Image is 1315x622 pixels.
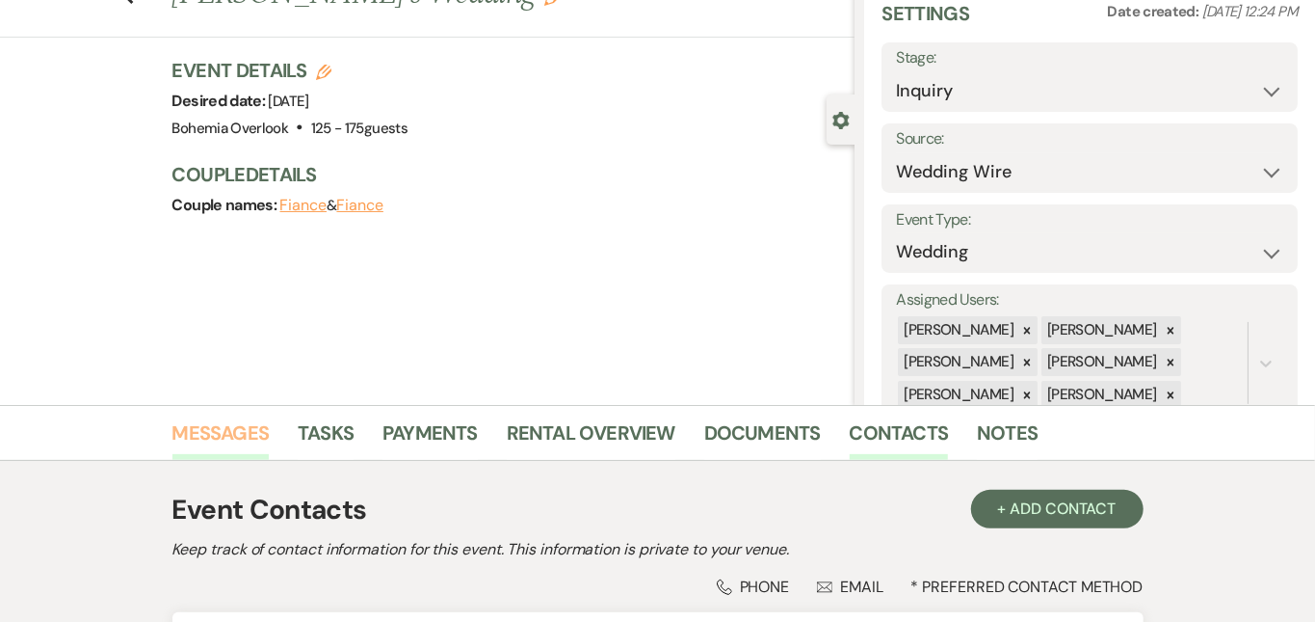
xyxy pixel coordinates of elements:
[298,418,354,460] a: Tasks
[898,381,1016,409] div: [PERSON_NAME]
[704,418,821,460] a: Documents
[977,418,1038,460] a: Notes
[172,91,269,111] span: Desired date:
[1041,316,1160,344] div: [PERSON_NAME]
[898,316,1016,344] div: [PERSON_NAME]
[172,577,1144,597] div: * Preferred Contact Method
[172,119,289,138] span: Bohemia Overlook
[817,577,883,597] div: Email
[172,57,408,84] h3: Event Details
[507,418,675,460] a: Rental Overview
[896,125,1283,153] label: Source:
[1041,381,1160,409] div: [PERSON_NAME]
[172,161,836,188] h3: Couple Details
[336,198,383,213] button: Fiance
[172,195,280,215] span: Couple names:
[280,198,328,213] button: Fiance
[832,110,850,128] button: Close lead details
[850,418,949,460] a: Contacts
[896,286,1283,314] label: Assigned Users:
[172,490,367,530] h1: Event Contacts
[896,44,1283,72] label: Stage:
[172,538,1144,561] h2: Keep track of contact information for this event. This information is private to your venue.
[1041,348,1160,376] div: [PERSON_NAME]
[971,490,1144,528] button: + Add Contact
[172,418,270,460] a: Messages
[1202,2,1298,21] span: [DATE] 12:24 PM
[1108,2,1202,21] span: Date created:
[280,196,383,215] span: &
[896,206,1283,234] label: Event Type:
[717,577,790,597] div: Phone
[269,92,309,111] span: [DATE]
[311,119,408,138] span: 125 - 175 guests
[382,418,478,460] a: Payments
[898,348,1016,376] div: [PERSON_NAME]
